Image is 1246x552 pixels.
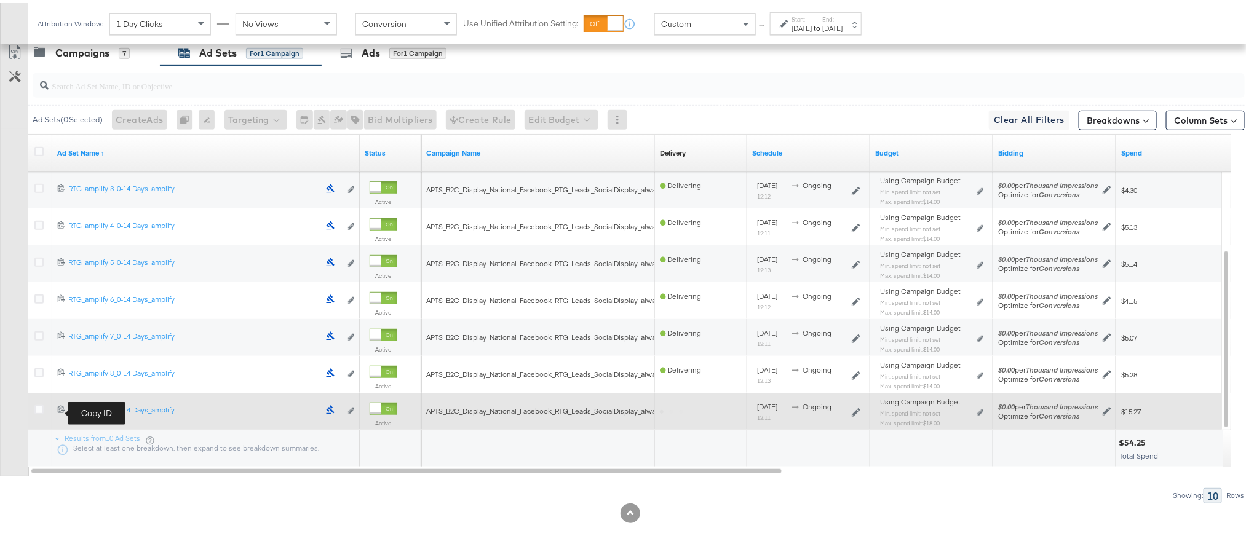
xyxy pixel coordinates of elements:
div: Optimize for [998,334,1098,344]
div: Attribution Window: [37,17,103,25]
div: [DATE] [792,20,812,30]
div: RTG_amplify 5_0-14 Days_amplify [68,254,319,264]
span: ↑ [757,21,769,25]
sub: 12:12 [757,189,771,197]
a: RTG_amplify 7_0-14 Days_amplify [68,328,319,341]
button: Clear All Filters [989,108,1069,127]
span: APTS_B2C_Display_National_Facebook_RTG_Leads_SocialDisplay_alwayson_Retargeting_AMP24_Amplify [426,329,765,339]
div: 7 [119,45,130,56]
sub: Min. spend limit: not set [880,296,940,303]
span: Delivering [660,362,701,371]
em: Thousand Impressions [1026,399,1098,408]
span: ongoing [803,288,831,298]
span: Using Campaign Budget [880,394,961,404]
sub: Min. spend limit: not set [880,185,940,192]
span: Using Campaign Budget [880,283,961,293]
span: 1 Day Clicks [116,15,163,26]
span: $5.07 [1121,330,1229,339]
sub: Min. spend limit: not set [880,259,940,266]
span: $4.30 [1121,183,1229,192]
button: Breakdowns [1079,108,1157,127]
sub: Max. spend limit : $14.00 [880,232,940,239]
em: $0.00 [998,178,1015,187]
em: $0.00 [998,215,1015,224]
label: Start: [792,12,812,20]
em: $0.00 [998,251,1015,261]
span: ongoing [803,215,831,224]
em: Conversions [1039,187,1079,196]
span: per [998,399,1098,408]
span: $5.14 [1121,256,1229,266]
span: APTS_B2C_Display_National_Facebook_RTG_Leads_SocialDisplay_alwayson_Retargeting_AMP24_Amplify [426,293,765,302]
span: $5.28 [1121,367,1229,376]
button: Column Sets [1166,108,1245,127]
div: 0 [177,107,199,127]
span: per [998,288,1098,298]
a: RTG_amplify 3_0-14 Days_amplify [68,181,319,194]
em: Thousand Impressions [1026,288,1098,298]
sub: Max. spend limit : $14.00 [880,342,940,350]
a: Shows the current state of your Ad Set. [365,145,416,155]
span: APTS_B2C_Display_National_Facebook_RTG_Leads_SocialDisplay_alwayson_Retargeting_AMP24_Amplify [426,403,765,412]
em: $0.00 [998,362,1015,371]
span: APTS_B2C_Display_National_Facebook_RTG_Leads_SocialDisplay_alwayson_Retargeting_AMP24_Amplify [426,182,765,191]
em: Thousand Impressions [1026,215,1098,224]
span: [DATE] [757,362,777,371]
span: per [998,215,1098,224]
em: $0.00 [998,399,1015,408]
span: ongoing [803,399,831,408]
label: Active [370,416,397,424]
span: Using Campaign Budget [880,246,961,256]
div: $54.25 [1119,434,1149,446]
sub: Max. spend limit : $14.00 [880,306,940,313]
label: Use Unified Attribution Setting: [463,15,579,26]
div: Optimize for [998,408,1098,418]
span: Using Campaign Budget [880,173,961,183]
span: APTS_B2C_Display_National_Facebook_RTG_Leads_SocialDisplay_alwayson_Retargeting_AMP24_Amplify [426,256,765,265]
label: Active [370,306,397,313]
div: for 1 Campaign [389,45,446,56]
em: Thousand Impressions [1026,178,1098,187]
span: Delivering [660,288,701,298]
a: RTG_amplify 4_0-14 Days_amplify [68,218,319,231]
span: Custom [661,15,691,26]
span: $5.13 [1121,219,1229,229]
a: RTG_amplify 9_0-14 Days_amplify [68,402,319,415]
div: Showing: [1172,488,1204,497]
div: Optimize for [998,187,1098,197]
div: Optimize for [998,298,1098,307]
div: 10 [1204,485,1222,500]
div: RTG_amplify 7_0-14 Days_amplify [68,328,319,338]
div: Ad Sets [199,43,237,57]
div: Ads [362,43,380,57]
div: Ad Sets ( 0 Selected) [33,111,103,122]
a: Shows when your Ad Set is scheduled to deliver. [752,145,865,155]
span: Delivering [660,178,701,187]
em: Thousand Impressions [1026,362,1098,371]
a: Your Ad Set name. [57,145,355,155]
span: Conversion [362,15,407,26]
em: Thousand Impressions [1026,251,1098,261]
em: Conversions [1039,334,1079,344]
sub: Min. spend limit: not set [880,406,940,414]
div: Campaigns [55,43,109,57]
sub: Max. spend limit : $18.00 [880,416,940,424]
span: APTS_B2C_Display_National_Facebook_RTG_Leads_SocialDisplay_alwayson_Retargeting_AMP24_Amplify [426,219,765,228]
span: [DATE] [757,178,777,187]
div: RTG_amplify 3_0-14 Days_amplify [68,181,319,191]
sub: Min. spend limit: not set [880,222,940,229]
a: Reflects the ability of your Ad Set to achieve delivery based on ad states, schedule and budget. [660,145,686,155]
span: ongoing [803,251,831,261]
label: Active [370,269,397,277]
span: [DATE] [757,215,777,224]
span: per [998,251,1098,261]
div: [DATE] [822,20,843,30]
span: Delivering [660,251,701,261]
span: ongoing [803,178,831,187]
a: Your campaign name. [426,145,650,155]
sub: 12:13 [757,374,771,381]
sub: 12:12 [757,300,771,307]
div: Optimize for [998,261,1098,270]
em: $0.00 [998,325,1015,334]
em: Conversions [1039,371,1079,380]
